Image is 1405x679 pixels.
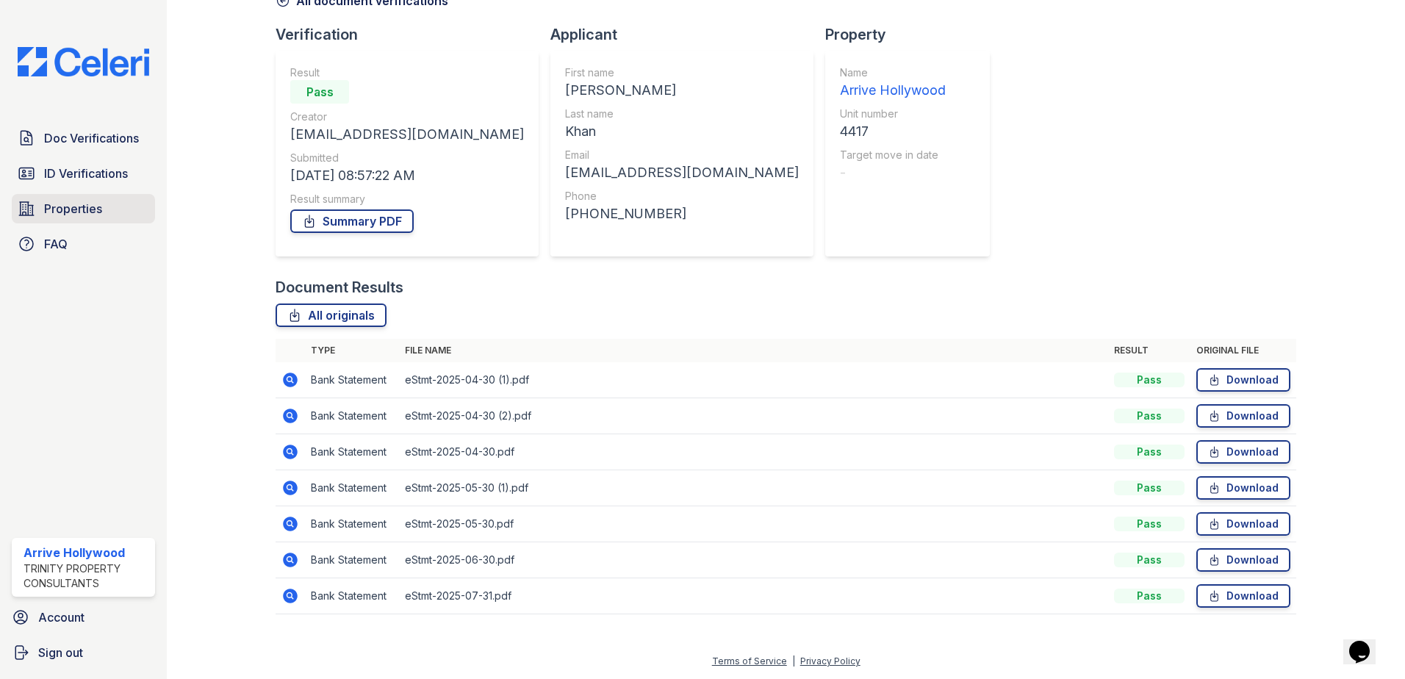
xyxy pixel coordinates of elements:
[1196,476,1290,500] a: Download
[276,303,387,327] a: All originals
[305,362,399,398] td: Bank Statement
[44,165,128,182] span: ID Verifications
[44,235,68,253] span: FAQ
[305,578,399,614] td: Bank Statement
[305,339,399,362] th: Type
[1196,440,1290,464] a: Download
[290,80,349,104] div: Pass
[12,229,155,259] a: FAQ
[840,121,946,142] div: 4417
[565,65,799,80] div: First name
[290,109,524,124] div: Creator
[12,159,155,188] a: ID Verifications
[44,129,139,147] span: Doc Verifications
[38,608,85,626] span: Account
[792,655,795,667] div: |
[305,470,399,506] td: Bank Statement
[565,121,799,142] div: Khan
[565,148,799,162] div: Email
[290,151,524,165] div: Submitted
[840,148,946,162] div: Target move in date
[840,80,946,101] div: Arrive Hollywood
[399,506,1108,542] td: eStmt-2025-05-30.pdf
[305,398,399,434] td: Bank Statement
[1114,373,1185,387] div: Pass
[1114,445,1185,459] div: Pass
[305,542,399,578] td: Bank Statement
[399,339,1108,362] th: File name
[6,47,161,76] img: CE_Logo_Blue-a8612792a0a2168367f1c8372b55b34899dd931a85d93a1a3d3e32e68fde9ad4.png
[290,192,524,206] div: Result summary
[399,362,1108,398] td: eStmt-2025-04-30 (1).pdf
[399,578,1108,614] td: eStmt-2025-07-31.pdf
[1114,589,1185,603] div: Pass
[399,542,1108,578] td: eStmt-2025-06-30.pdf
[399,398,1108,434] td: eStmt-2025-04-30 (2).pdf
[1114,553,1185,567] div: Pass
[6,603,161,632] a: Account
[565,107,799,121] div: Last name
[290,65,524,80] div: Result
[1114,481,1185,495] div: Pass
[1196,512,1290,536] a: Download
[12,194,155,223] a: Properties
[1196,548,1290,572] a: Download
[565,189,799,204] div: Phone
[840,162,946,183] div: -
[1114,409,1185,423] div: Pass
[1196,368,1290,392] a: Download
[565,162,799,183] div: [EMAIL_ADDRESS][DOMAIN_NAME]
[276,277,403,298] div: Document Results
[305,506,399,542] td: Bank Statement
[565,204,799,224] div: [PHONE_NUMBER]
[290,209,414,233] a: Summary PDF
[565,80,799,101] div: [PERSON_NAME]
[840,65,946,80] div: Name
[290,124,524,145] div: [EMAIL_ADDRESS][DOMAIN_NAME]
[550,24,825,45] div: Applicant
[6,638,161,667] a: Sign out
[38,644,83,661] span: Sign out
[276,24,550,45] div: Verification
[305,434,399,470] td: Bank Statement
[1114,517,1185,531] div: Pass
[840,107,946,121] div: Unit number
[825,24,1002,45] div: Property
[1196,404,1290,428] a: Download
[712,655,787,667] a: Terms of Service
[399,470,1108,506] td: eStmt-2025-05-30 (1).pdf
[399,434,1108,470] td: eStmt-2025-04-30.pdf
[800,655,860,667] a: Privacy Policy
[1343,620,1390,664] iframe: chat widget
[1108,339,1190,362] th: Result
[840,65,946,101] a: Name Arrive Hollywood
[24,561,149,591] div: Trinity Property Consultants
[1196,584,1290,608] a: Download
[1190,339,1296,362] th: Original file
[24,544,149,561] div: Arrive Hollywood
[44,200,102,218] span: Properties
[290,165,524,186] div: [DATE] 08:57:22 AM
[12,123,155,153] a: Doc Verifications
